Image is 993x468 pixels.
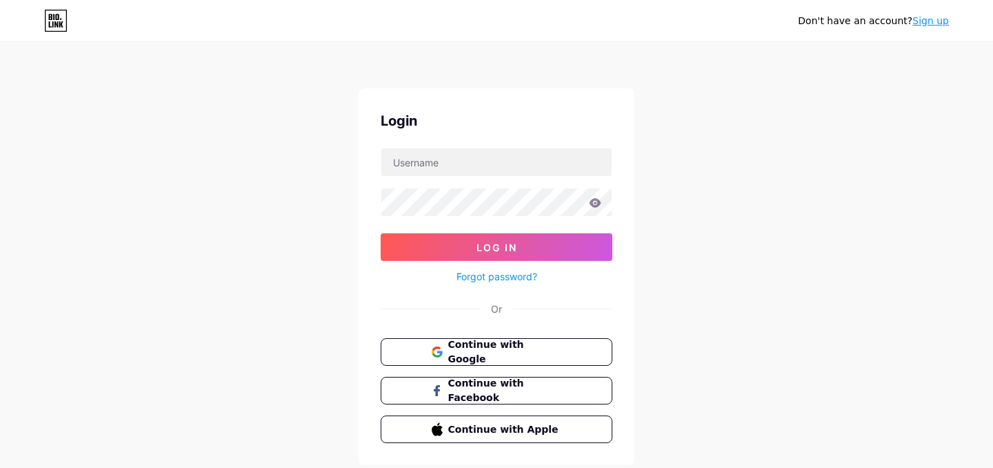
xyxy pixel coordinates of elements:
[491,302,502,316] div: Or
[448,376,562,405] span: Continue with Facebook
[381,110,612,131] div: Login
[448,338,562,367] span: Continue with Google
[381,233,612,261] button: Log In
[798,14,949,28] div: Don't have an account?
[477,242,517,253] span: Log In
[381,338,612,366] button: Continue with Google
[912,15,949,26] a: Sign up
[381,148,612,176] input: Username
[457,269,537,284] a: Forgot password?
[381,416,612,443] button: Continue with Apple
[381,377,612,404] button: Continue with Facebook
[448,422,562,437] span: Continue with Apple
